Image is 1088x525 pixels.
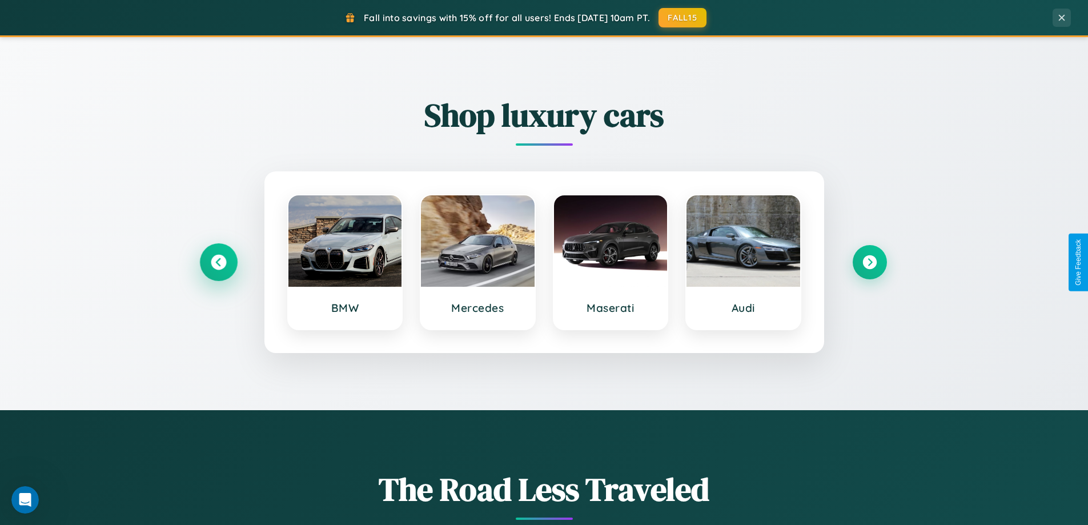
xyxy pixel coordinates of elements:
[11,486,39,514] iframe: Intercom live chat
[659,8,706,27] button: FALL15
[202,93,887,137] h2: Shop luxury cars
[565,301,656,315] h3: Maserati
[202,467,887,511] h1: The Road Less Traveled
[432,301,523,315] h3: Mercedes
[698,301,789,315] h3: Audi
[300,301,391,315] h3: BMW
[1074,239,1082,286] div: Give Feedback
[364,12,650,23] span: Fall into savings with 15% off for all users! Ends [DATE] 10am PT.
